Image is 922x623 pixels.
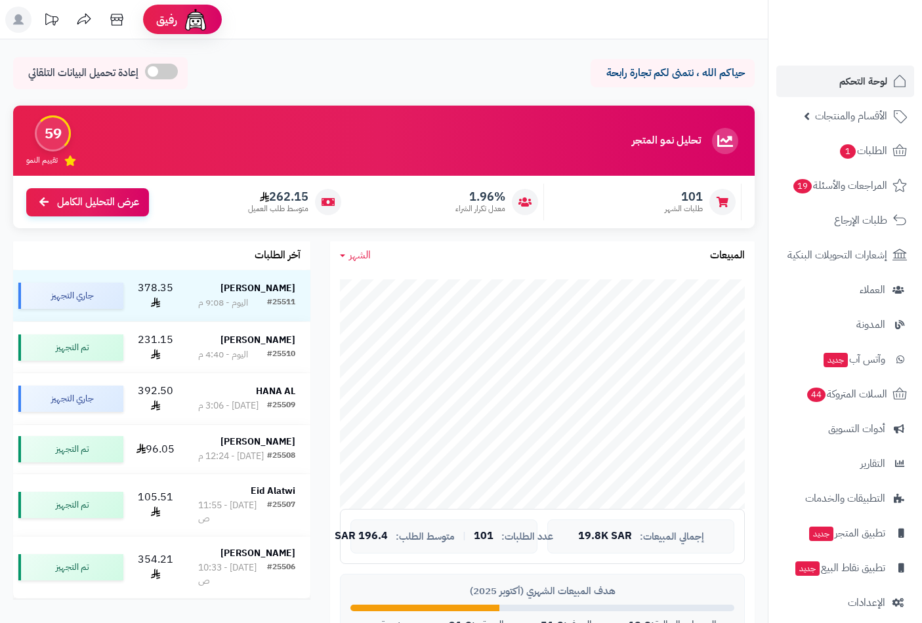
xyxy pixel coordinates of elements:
a: تحديثات المنصة [35,7,68,36]
strong: [PERSON_NAME] [220,333,295,347]
span: أدوات التسويق [828,420,885,438]
div: جاري التجهيز [18,386,123,412]
p: حياكم الله ، نتمنى لكم تجارة رابحة [600,66,745,81]
div: تم التجهيز [18,554,123,580]
h3: المبيعات [710,250,745,262]
span: 19.8K SAR [578,531,632,542]
a: الشهر [340,248,371,263]
td: 392.50 [129,373,183,424]
span: السلات المتروكة [806,385,887,403]
span: إعادة تحميل البيانات التلقائي [28,66,138,81]
div: تم التجهيز [18,436,123,462]
a: عرض التحليل الكامل [26,188,149,216]
td: 378.35 [129,270,183,321]
img: ai-face.png [182,7,209,33]
strong: Eid Alatwi [251,484,295,498]
a: تطبيق نقاط البيعجديد [776,552,914,584]
a: السلات المتروكة44 [776,378,914,410]
div: هدف المبيعات الشهري (أكتوبر 2025) [350,584,734,598]
strong: [PERSON_NAME] [220,546,295,560]
img: logo-2.png [833,35,910,63]
span: طلبات الشهر [665,203,703,214]
span: التقارير [860,454,885,473]
span: جديد [809,527,833,541]
div: #25509 [267,399,295,412]
span: 19 [793,179,812,193]
td: 231.15 [129,322,183,373]
span: المراجعات والأسئلة [792,176,887,195]
span: جديد [795,561,820,576]
span: طلبات الإرجاع [834,211,887,230]
span: التطبيقات والخدمات [805,489,885,508]
a: التقارير [776,448,914,479]
span: وآتس آب [822,350,885,369]
a: طلبات الإرجاع [776,205,914,236]
span: جديد [824,353,848,367]
span: 101 [474,531,493,542]
div: تم التجهيز [18,334,123,361]
strong: [PERSON_NAME] [220,281,295,295]
div: اليوم - 4:40 م [198,348,248,361]
span: تطبيق المتجر [808,524,885,542]
span: معدل تكرار الشراء [455,203,505,214]
div: [DATE] - 10:33 ص [198,561,268,588]
span: الشهر [349,247,371,263]
span: 101 [665,190,703,204]
div: [DATE] - 3:06 م [198,399,259,412]
a: الطلبات1 [776,135,914,167]
a: وآتس آبجديد [776,344,914,375]
span: الطلبات [839,142,887,160]
a: تطبيق المتجرجديد [776,517,914,549]
a: العملاء [776,274,914,306]
span: 1.96% [455,190,505,204]
td: 105.51 [129,474,183,536]
span: 44 [807,388,826,402]
span: رفيق [156,12,177,28]
strong: HANA AL [256,384,295,398]
a: المدونة [776,309,914,340]
strong: [PERSON_NAME] [220,435,295,449]
span: الإعدادات [848,593,885,612]
span: تقييم النمو [26,155,58,166]
div: اليوم - 9:08 م [198,296,248,310]
td: 354.21 [129,536,183,598]
span: عرض التحليل الكامل [57,195,139,210]
span: تطبيق نقاط البيع [794,559,885,577]
span: لوحة التحكم [839,72,887,90]
a: التطبيقات والخدمات [776,483,914,514]
span: المدونة [856,315,885,334]
div: #25508 [267,450,295,463]
div: #25510 [267,348,295,361]
div: #25507 [267,499,295,525]
a: إشعارات التحويلات البنكية [776,239,914,271]
td: 96.05 [129,425,183,473]
span: إجمالي المبيعات: [640,531,704,542]
span: إشعارات التحويلات البنكية [787,246,887,264]
span: متوسط طلب العميل [248,203,308,214]
a: الإعدادات [776,587,914,618]
span: عدد الطلبات: [501,531,553,542]
div: #25511 [267,296,295,310]
span: متوسط الطلب: [396,531,455,542]
span: الأقسام والمنتجات [815,107,887,125]
span: العملاء [860,281,885,299]
span: 1 [840,144,856,159]
a: المراجعات والأسئلة19 [776,170,914,201]
span: | [463,531,466,541]
div: #25506 [267,561,295,588]
div: [DATE] - 11:55 ص [198,499,268,525]
span: 262.15 [248,190,308,204]
a: لوحة التحكم [776,66,914,97]
div: تم التجهيز [18,492,123,518]
div: جاري التجهيز [18,283,123,309]
h3: آخر الطلبات [255,250,301,262]
div: [DATE] - 12:24 م [198,450,264,463]
h3: تحليل نمو المتجر [632,135,701,147]
a: أدوات التسويق [776,413,914,445]
span: 196.4 SAR [335,531,388,542]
